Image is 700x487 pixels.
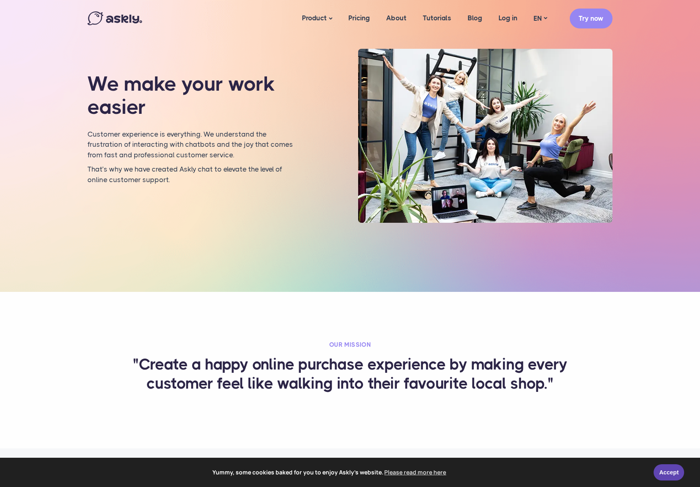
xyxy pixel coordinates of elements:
a: Accept [654,464,684,480]
h1: We make your work easier [87,72,297,119]
a: Pricing [340,2,378,34]
h3: "Create a happy online purchase experience by making every customer feel like walking into their ... [132,355,568,394]
p: That’s why we have created Askly chat to elevate the level of online customer support. [87,164,297,185]
p: Customer experience is everything. We understand the frustration of interacting with chatbots and... [87,129,297,161]
a: Blog [459,2,490,34]
a: Tutorials [415,2,459,34]
a: Product [294,2,340,35]
h2: Our mission [132,341,568,349]
img: Askly [87,11,142,25]
span: Yummy, some cookies baked for you to enjoy Askly's website. [12,466,648,478]
a: Log in [490,2,525,34]
a: learn more about cookies [383,466,448,478]
a: EN [525,13,555,24]
a: Try now [570,9,612,28]
a: About [378,2,415,34]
